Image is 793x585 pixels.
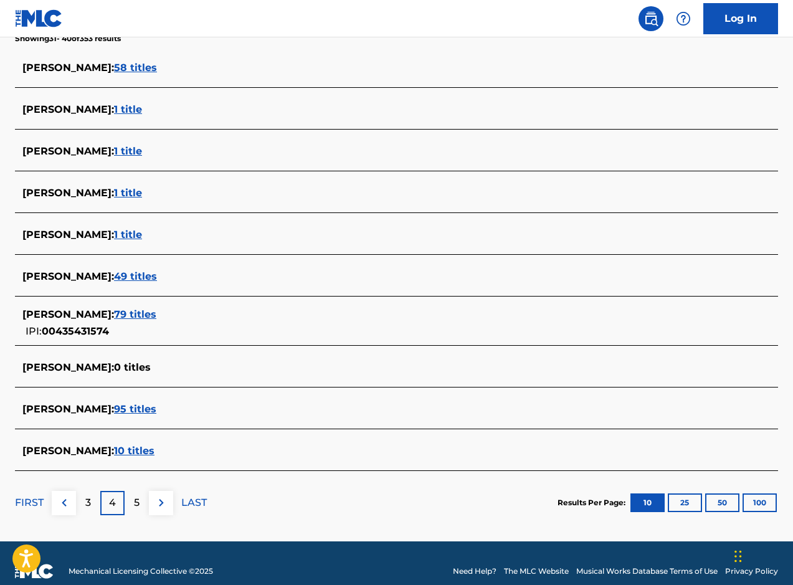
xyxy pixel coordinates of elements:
img: MLC Logo [15,9,63,27]
span: 1 title [114,103,142,115]
a: Musical Works Database Terms of Use [576,566,718,577]
a: Need Help? [453,566,496,577]
a: Log In [703,3,778,34]
span: [PERSON_NAME] : [22,361,114,373]
span: [PERSON_NAME] : [22,445,114,457]
img: logo [15,564,54,579]
a: Privacy Policy [725,566,778,577]
p: Showing 31 - 40 of 353 results [15,33,121,44]
p: LAST [181,495,207,510]
img: right [154,495,169,510]
p: 3 [85,495,91,510]
img: left [57,495,72,510]
span: 1 title [114,145,142,157]
span: [PERSON_NAME] : [22,103,114,115]
span: [PERSON_NAME] : [22,62,114,74]
img: search [643,11,658,26]
a: Public Search [639,6,663,31]
span: 1 title [114,229,142,240]
span: [PERSON_NAME] : [22,187,114,199]
p: FIRST [15,495,44,510]
p: 4 [109,495,116,510]
img: help [676,11,691,26]
span: [PERSON_NAME] : [22,308,114,320]
button: 25 [668,493,702,512]
span: 58 titles [114,62,157,74]
span: 95 titles [114,403,156,415]
span: [PERSON_NAME] : [22,270,114,282]
p: Results Per Page: [558,497,629,508]
p: 5 [134,495,140,510]
button: 100 [743,493,777,512]
span: 79 titles [114,308,156,320]
span: 49 titles [114,270,157,282]
span: [PERSON_NAME] : [22,145,114,157]
span: 1 title [114,187,142,199]
span: [PERSON_NAME] : [22,229,114,240]
span: 0 titles [114,361,151,373]
iframe: Chat Widget [731,525,793,585]
button: 10 [630,493,665,512]
span: 10 titles [114,445,154,457]
button: 50 [705,493,739,512]
div: Drag [734,538,742,575]
span: IPI: [26,325,42,337]
span: [PERSON_NAME] : [22,403,114,415]
div: Help [671,6,696,31]
span: Mechanical Licensing Collective © 2025 [69,566,213,577]
a: The MLC Website [504,566,569,577]
span: 00435431574 [42,325,109,337]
